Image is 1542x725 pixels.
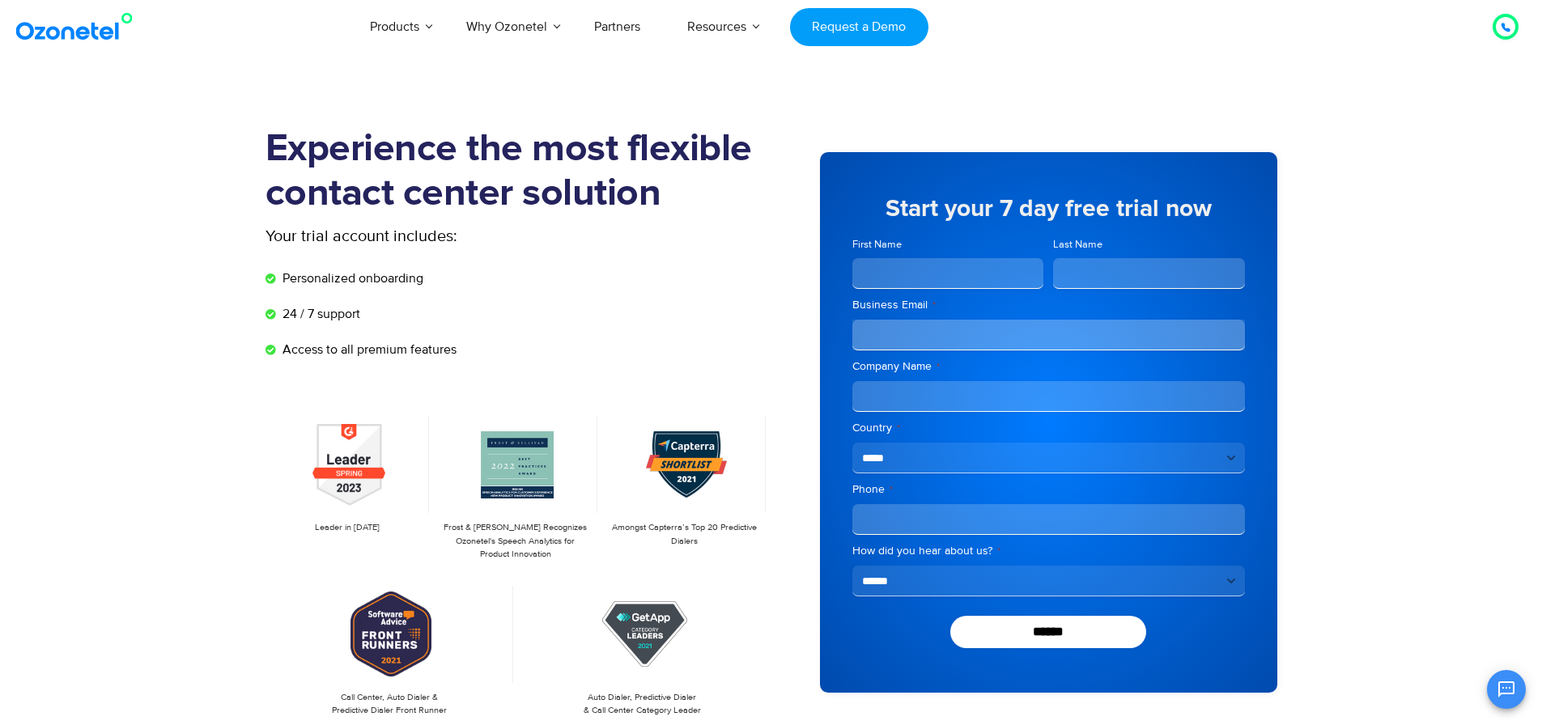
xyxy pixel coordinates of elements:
label: Country [852,420,1245,436]
p: Amongst Capterra’s Top 20 Predictive Dialers [610,521,758,548]
label: Last Name [1053,237,1245,252]
p: Frost & [PERSON_NAME] Recognizes Ozonetel's Speech Analytics for Product Innovation [442,521,589,562]
span: Access to all premium features [278,340,457,359]
p: Leader in [DATE] [274,521,421,535]
label: First Name [852,237,1044,252]
button: Open chat [1487,670,1526,709]
a: Request a Demo [790,8,928,46]
label: Phone [852,481,1245,498]
span: Personalized onboarding [278,269,423,288]
h1: Experience the most flexible contact center solution [265,127,771,216]
p: Call Center, Auto Dialer & Predictive Dialer Front Runner [274,691,506,718]
span: 24 / 7 support [278,304,360,324]
label: Business Email [852,297,1245,313]
p: Your trial account includes: [265,224,650,248]
label: Company Name [852,358,1245,375]
p: Auto Dialer, Predictive Dialer & Call Center Category Leader [526,691,758,718]
label: How did you hear about us? [852,543,1245,559]
h5: Start your 7 day free trial now [852,197,1245,221]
